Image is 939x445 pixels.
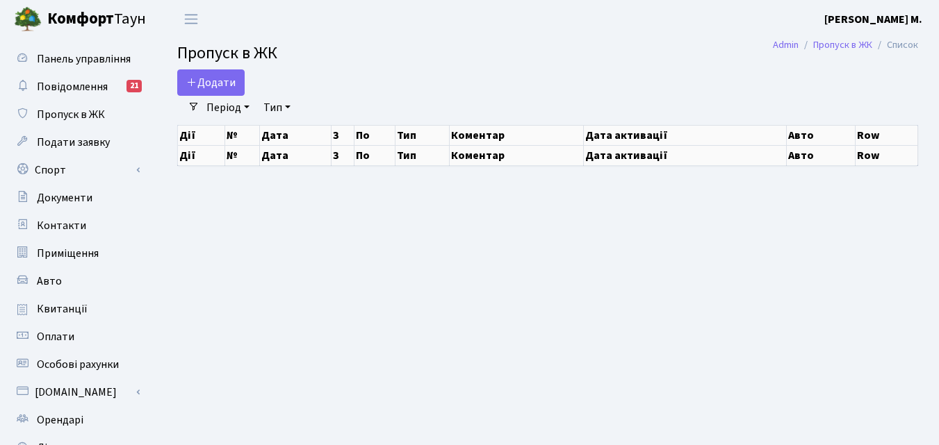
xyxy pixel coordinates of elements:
th: Дата активації [584,145,787,165]
th: Коментар [450,145,584,165]
th: Дії [178,145,225,165]
th: № [225,145,259,165]
a: Подати заявку [7,128,146,156]
span: Повідомлення [37,79,108,94]
a: Орендарі [7,406,146,434]
a: Приміщення [7,240,146,267]
b: [PERSON_NAME] М. [824,12,922,27]
a: Контакти [7,212,146,240]
a: Пропуск в ЖК [813,37,872,52]
a: Оплати [7,323,146,351]
th: Тип [395,145,450,165]
a: Панель управління [7,45,146,73]
th: По [354,145,395,165]
nav: breadcrumb [752,31,939,60]
th: Row [856,125,918,145]
a: Спорт [7,156,146,184]
th: Авто [787,145,856,165]
img: logo.png [14,6,42,33]
b: Комфорт [47,8,114,30]
span: Приміщення [37,246,99,261]
span: Документи [37,190,92,205]
a: Авто [7,267,146,295]
th: Row [856,145,918,165]
th: Дії [178,125,225,145]
span: Контакти [37,218,86,233]
span: Особові рахунки [37,357,119,372]
th: Тип [395,125,450,145]
button: Переключити навігацію [174,8,209,31]
th: Авто [787,125,856,145]
th: Дата [259,145,332,165]
span: Додати [186,75,236,90]
a: Додати [177,69,245,96]
span: Подати заявку [37,135,110,150]
span: Пропуск в ЖК [177,41,277,65]
span: Пропуск в ЖК [37,107,105,122]
a: Пропуск в ЖК [7,101,146,128]
a: Особові рахунки [7,351,146,378]
th: Коментар [450,125,584,145]
a: [PERSON_NAME] М. [824,11,922,28]
span: Таун [47,8,146,31]
th: Дата активації [584,125,787,145]
a: [DOMAIN_NAME] [7,378,146,406]
span: Орендарі [37,412,83,428]
a: Тип [258,96,296,119]
th: № [225,125,259,145]
th: По [354,125,395,145]
a: Період [201,96,255,119]
div: 21 [126,80,142,92]
span: Панель управління [37,51,131,67]
li: Список [872,37,918,53]
span: Квитанції [37,301,88,317]
a: Квитанції [7,295,146,323]
a: Повідомлення21 [7,73,146,101]
span: Авто [37,274,62,289]
th: Дата [259,125,332,145]
a: Документи [7,184,146,212]
a: Admin [773,37,799,52]
span: Оплати [37,329,74,344]
th: З [332,125,354,145]
th: З [332,145,354,165]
